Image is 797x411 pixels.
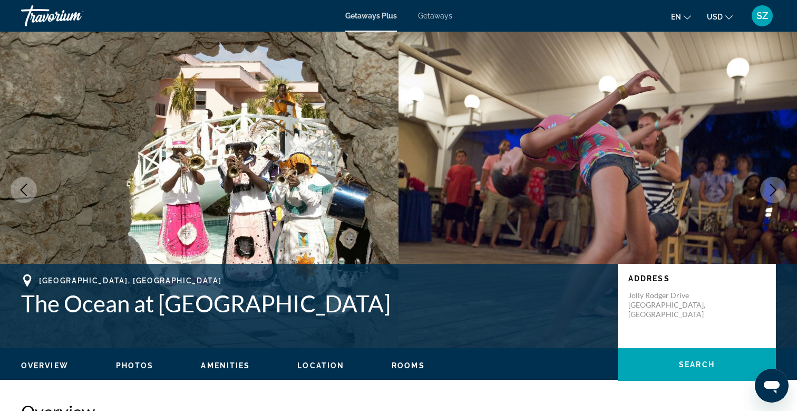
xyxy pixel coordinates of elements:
span: Overview [21,361,69,370]
button: Previous image [11,177,37,203]
span: Amenities [201,361,250,370]
h1: The Ocean at [GEOGRAPHIC_DATA] [21,290,607,317]
button: Location [297,361,344,370]
p: Jolly Rodger Drive [GEOGRAPHIC_DATA], [GEOGRAPHIC_DATA] [628,291,713,319]
span: en [671,13,681,21]
button: Rooms [392,361,425,370]
span: Search [679,360,715,369]
span: Location [297,361,344,370]
span: SZ [756,11,768,21]
a: Getaways [418,12,452,20]
a: Travorium [21,2,127,30]
p: Address [628,274,765,283]
button: Amenities [201,361,250,370]
button: Photos [116,361,154,370]
button: Change language [671,9,691,24]
iframe: Button to launch messaging window [755,369,789,403]
a: Getaways Plus [345,12,397,20]
span: Photos [116,361,154,370]
span: Rooms [392,361,425,370]
button: Next image [760,177,786,203]
button: Search [618,348,776,381]
button: Overview [21,361,69,370]
button: User Menu [749,5,776,27]
span: [GEOGRAPHIC_DATA], [GEOGRAPHIC_DATA] [39,276,221,285]
button: Change currency [707,9,733,24]
span: USD [707,13,723,21]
